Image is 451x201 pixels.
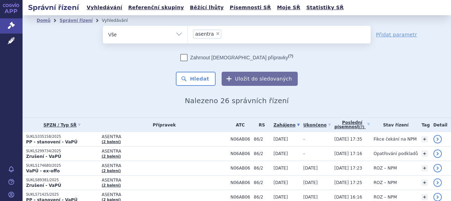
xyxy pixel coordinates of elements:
span: [DATE] [273,195,288,200]
span: [DATE] [303,166,318,171]
input: asentra [223,29,227,38]
span: [DATE] [273,151,288,156]
span: × [216,31,220,36]
span: ASENTRA [102,134,227,139]
th: Stav řízení [370,118,418,132]
span: N06AB06 [230,180,250,185]
a: Vyhledávání [85,3,124,12]
p: SUKLS299734/2025 [26,149,98,154]
span: ROZ – NPM [373,195,397,200]
span: ASENTRA [102,149,227,154]
th: Detail [430,118,451,132]
span: [DATE] [273,137,288,142]
h2: Správní řízení [23,2,85,12]
a: (2 balení) [102,183,121,187]
span: [DATE] [273,166,288,171]
a: Referenční skupiny [126,3,186,12]
a: detail [433,164,442,172]
span: asentra [195,31,214,36]
span: 86/2 [254,166,270,171]
a: + [421,194,428,200]
span: Nalezeno 26 správních řízení [185,96,289,105]
th: RS [250,118,270,132]
span: N06AB06 [230,151,250,156]
a: Běžící lhůty [188,3,226,12]
a: Poslednípísemnost(?) [334,118,370,132]
span: N06AB06 [230,195,250,200]
span: ASENTRA [102,178,227,183]
a: + [421,179,428,186]
a: + [421,165,428,171]
strong: Zrušení - VaPÚ [26,154,61,159]
a: detail [433,135,442,143]
span: N06AB06 [230,137,250,142]
abbr: (?) [288,54,293,58]
a: Zahájeno [273,120,299,130]
p: SUKLS335158/2025 [26,134,98,139]
span: ASENTRA [102,192,227,197]
a: (2 balení) [102,140,121,144]
a: Správní řízení [60,18,93,23]
p: SUKLS71425/2025 [26,192,98,197]
a: detail [433,178,442,187]
span: N06AB06 [230,166,250,171]
span: [DATE] 17:25 [334,180,362,185]
a: Statistiky SŘ [304,3,346,12]
strong: VaPÚ - ex-offo [26,169,60,173]
a: + [421,136,428,142]
strong: Zrušení - VaPÚ [26,183,61,188]
span: - [303,137,305,142]
span: [DATE] [303,195,318,200]
a: Moje SŘ [275,3,302,12]
p: SUKLS174680/2025 [26,163,98,168]
span: - [303,151,305,156]
a: Ukončeno [303,120,331,130]
span: [DATE] 16:16 [334,195,362,200]
span: [DATE] [303,180,318,185]
button: Hledat [176,72,216,86]
span: ROZ – NPM [373,166,397,171]
a: detail [433,149,442,158]
span: [DATE] 17:23 [334,166,362,171]
span: 86/2 [254,195,270,200]
span: ROZ – NPM [373,180,397,185]
span: ASENTRA [102,163,227,168]
button: Uložit do sledovaných [222,72,298,86]
a: Písemnosti SŘ [228,3,273,12]
span: 86/2 [254,180,270,185]
a: Přidat parametr [376,31,417,38]
span: [DATE] [273,180,288,185]
span: Opatřování podkladů [373,151,418,156]
a: (2 balení) [102,169,121,173]
span: 86/2 [254,137,270,142]
a: SPZN / Typ SŘ [26,120,98,130]
span: [DATE] 17:16 [334,151,362,156]
th: Přípravek [98,118,227,132]
p: SUKLS89381/2025 [26,178,98,183]
strong: PP - stanovení - VaPÚ [26,140,78,144]
li: Vyhledávání [102,15,137,26]
a: + [421,150,428,157]
a: (2 balení) [102,154,121,158]
label: Zahrnout [DEMOGRAPHIC_DATA] přípravky [180,54,293,61]
a: Domů [37,18,50,23]
abbr: (?) [359,125,364,129]
span: 86/2 [254,151,270,156]
th: ATC [227,118,250,132]
span: [DATE] 17:35 [334,137,362,142]
th: Tag [418,118,430,132]
span: Fikce čekání na NPM [373,137,416,142]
